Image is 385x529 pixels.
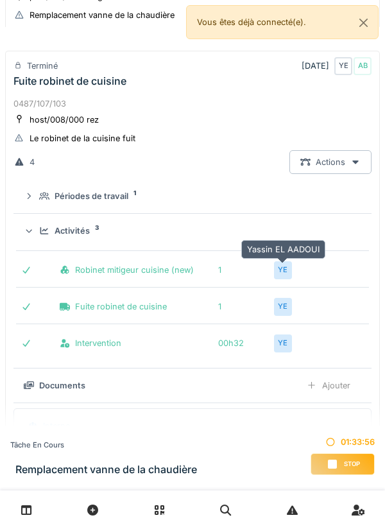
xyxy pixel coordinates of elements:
div: YE [274,334,292,352]
div: AB [354,57,372,75]
div: host/008/000 rez [30,114,99,126]
div: Vous êtes déjà connecté(e). [186,5,379,39]
div: YE [274,261,292,279]
div: Yassin EL AADOUI [241,240,325,259]
div: Interne [43,420,70,432]
div: Périodes de travail [55,190,128,202]
summary: DocumentsAjouter [19,374,366,397]
div: 4 [30,156,35,168]
div: Actions [289,150,372,174]
summary: Périodes de travail1 [19,184,366,208]
div: YE [274,298,292,316]
span: Stop [344,460,360,469]
div: Fuite robinet de cuisine [13,75,126,87]
div: YE [334,57,352,75]
div: Activités [55,225,90,237]
div: 0487/107/103 [13,98,372,110]
div: [DATE] [302,57,372,75]
div: Robinet mitigeur cuisine (new) [60,264,214,276]
div: Intervention [60,337,214,349]
div: Tâche en cours [10,440,197,451]
div: Le robinet de la cuisine fuit [30,132,135,144]
h3: Remplacement vanne de la chaudière [15,464,197,476]
summary: Activités3 [19,219,366,243]
button: Close [349,6,378,40]
div: Fuite robinet de cuisine [60,300,214,313]
div: 1 [218,264,269,276]
div: 01:33:56 [311,436,375,448]
div: Remplacement vanne de la chaudière [30,9,175,21]
div: 1 [218,300,269,313]
div: 00h32 [218,337,269,349]
div: Terminé [27,60,58,72]
div: Ajouter [296,374,361,397]
div: Documents [39,379,85,392]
